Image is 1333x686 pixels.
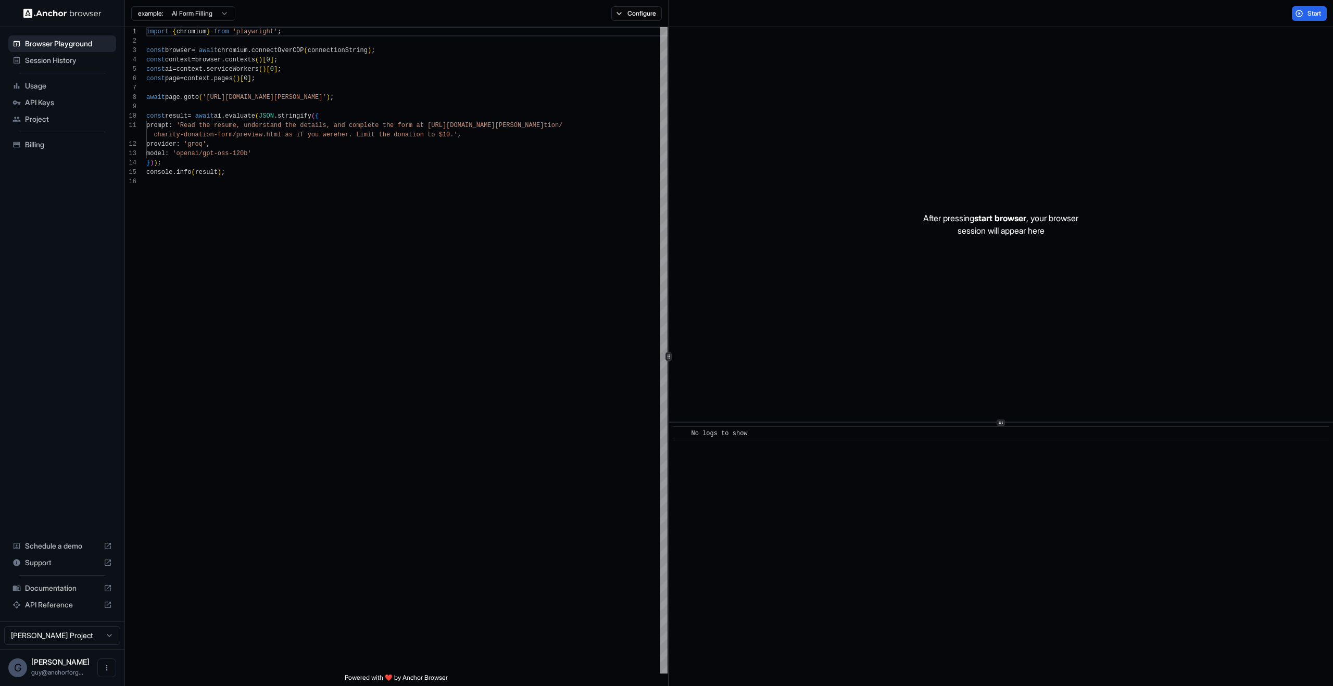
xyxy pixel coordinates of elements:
button: Configure [611,6,662,21]
span: = [191,56,195,63]
img: Anchor Logo [23,8,102,18]
span: 0 [270,66,274,73]
div: 12 [125,139,136,149]
span: from [214,28,229,35]
span: . [172,169,176,176]
span: page [165,75,180,82]
span: } [206,28,210,35]
span: ai [165,66,172,73]
span: = [172,66,176,73]
span: ; [221,169,225,176]
span: chromium [218,47,248,54]
span: stringify [278,112,311,120]
span: ( [311,112,315,120]
span: { [172,28,176,35]
span: ( [199,94,203,101]
span: context [177,66,203,73]
span: const [146,56,165,63]
span: ​ [678,428,684,439]
div: 14 [125,158,136,168]
span: Start [1307,9,1322,18]
div: 5 [125,65,136,74]
span: const [146,66,165,73]
div: API Reference [8,596,116,613]
span: browser [165,47,191,54]
div: Browser Playground [8,35,116,52]
span: ) [236,75,240,82]
div: 6 [125,74,136,83]
span: ; [278,28,281,35]
span: connectionString [308,47,368,54]
span: her. Limit the donation to $10.' [337,131,457,138]
span: console [146,169,172,176]
span: goto [184,94,199,101]
div: 11 [125,121,136,130]
span: ) [326,94,330,101]
span: page [165,94,180,101]
span: ( [191,169,195,176]
span: ) [150,159,154,167]
span: context [184,75,210,82]
span: lete the form at [URL][DOMAIN_NAME][PERSON_NAME] [364,122,544,129]
span: } [146,159,150,167]
span: start browser [974,213,1026,223]
span: ] [247,75,251,82]
span: evaluate [225,112,255,120]
span: Schedule a demo [25,541,99,551]
span: ; [278,66,281,73]
span: model [146,150,165,157]
span: = [180,75,184,82]
div: Session History [8,52,116,69]
span: ) [368,47,371,54]
span: . [210,75,213,82]
div: 9 [125,102,136,111]
span: . [274,112,278,120]
span: 0 [244,75,247,82]
span: : [165,150,169,157]
button: Open menu [97,658,116,677]
span: result [165,112,187,120]
span: . [203,66,206,73]
div: 4 [125,55,136,65]
span: ; [274,56,278,63]
div: Documentation [8,580,116,596]
span: contexts [225,56,255,63]
span: [ [266,66,270,73]
span: 'Read the resume, understand the details, and comp [177,122,364,129]
span: , [206,141,210,148]
span: serviceWorkers [206,66,259,73]
span: '[URL][DOMAIN_NAME][PERSON_NAME]' [203,94,326,101]
span: 'groq' [184,141,206,148]
span: guy@anchorforge.io [31,668,83,676]
span: ( [259,66,262,73]
div: 2 [125,36,136,46]
span: Support [25,557,99,568]
div: 7 [125,83,136,93]
span: 'playwright' [233,28,278,35]
div: 13 [125,149,136,158]
span: const [146,47,165,54]
span: info [177,169,192,176]
span: await [195,112,214,120]
span: No logs to show [691,430,748,437]
div: 16 [125,177,136,186]
span: prompt [146,122,169,129]
span: ( [233,75,236,82]
div: Usage [8,78,116,94]
span: Documentation [25,583,99,593]
span: ; [371,47,375,54]
span: connectOverCDP [251,47,304,54]
span: await [199,47,218,54]
span: ; [251,75,255,82]
span: ] [270,56,274,63]
div: API Keys [8,94,116,111]
span: ) [262,66,266,73]
span: Project [25,114,112,124]
span: ) [218,169,221,176]
span: . [247,47,251,54]
span: tion/ [544,122,562,129]
span: 'openai/gpt-oss-120b' [172,150,251,157]
span: = [187,112,191,120]
div: Support [8,554,116,571]
span: API Reference [25,600,99,610]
